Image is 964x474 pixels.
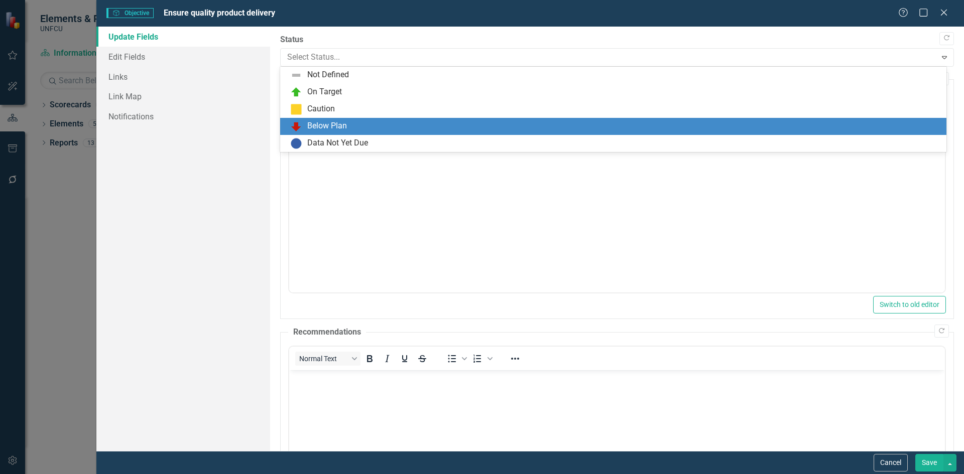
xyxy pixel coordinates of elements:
a: Update Fields [96,27,270,47]
span: Objective [106,8,154,18]
button: Cancel [874,454,908,471]
button: Save [915,454,943,471]
span: Normal Text [299,355,348,363]
img: Data Not Yet Due [290,137,302,149]
button: Reveal or hide additional toolbar items [507,352,524,366]
div: Below Plan [307,120,347,132]
span: Ensure quality product delivery [164,8,275,18]
img: Caution [290,103,302,115]
button: Strikethrough [414,352,431,366]
div: Data Not Yet Due [307,137,368,149]
div: Not Defined [307,69,349,81]
iframe: Rich Text Area [289,117,945,292]
a: Notifications [96,106,270,126]
img: Not Defined [290,69,302,81]
legend: Recommendations [288,327,366,338]
button: Bold [361,352,378,366]
div: Caution [307,103,335,115]
img: On Target [290,86,302,98]
a: Edit Fields [96,47,270,67]
button: Block Normal Text [295,352,360,366]
button: Switch to old editor [873,296,946,313]
button: Italic [379,352,396,366]
a: Links [96,67,270,87]
a: Link Map [96,86,270,106]
div: Bullet list [443,352,468,366]
label: Status [280,34,954,46]
button: Underline [396,352,413,366]
div: On Target [307,86,342,98]
div: Numbered list [469,352,494,366]
img: Below Plan [290,120,302,132]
